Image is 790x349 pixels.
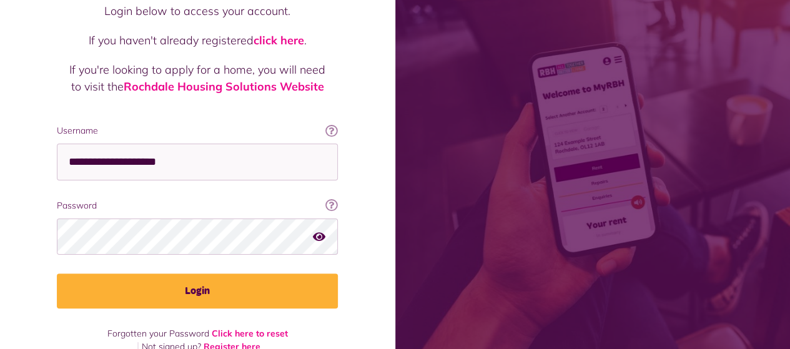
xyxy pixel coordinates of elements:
p: If you're looking to apply for a home, you will need to visit the [69,61,325,95]
a: click here [254,33,304,47]
label: Username [57,124,338,137]
span: Forgotten your Password [107,328,209,339]
a: Rochdale Housing Solutions Website [124,79,324,94]
a: Click here to reset [212,328,288,339]
p: If you haven't already registered . [69,32,325,49]
button: Login [57,273,338,308]
p: Login below to access your account. [69,2,325,19]
label: Password [57,199,338,212]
